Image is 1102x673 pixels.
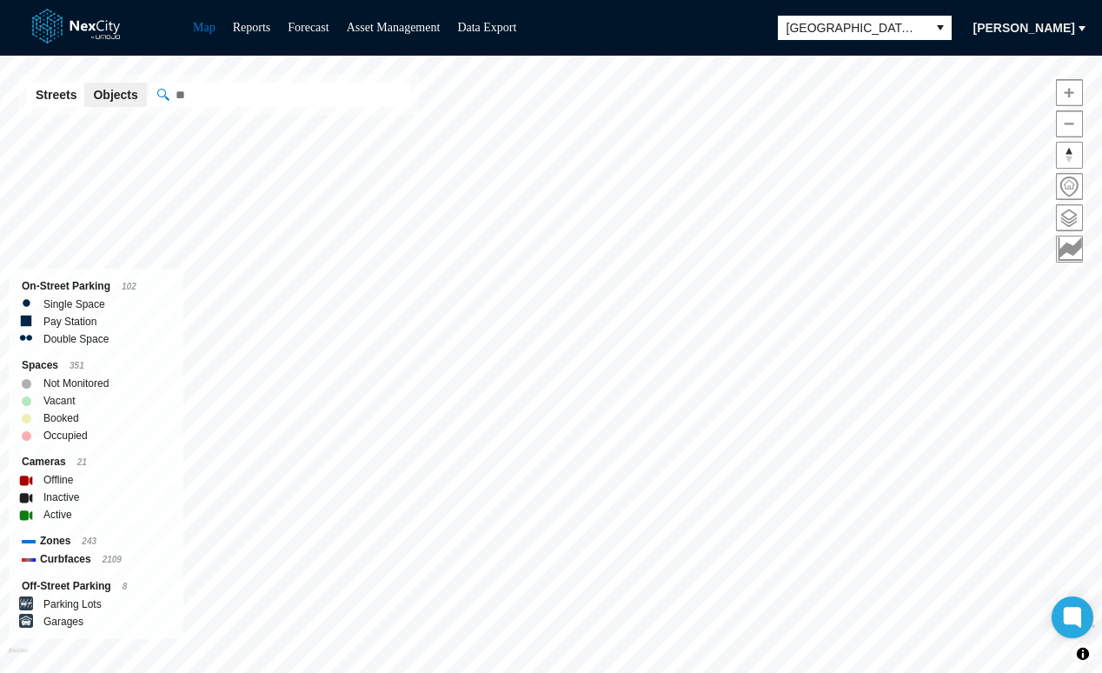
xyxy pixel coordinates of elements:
[288,21,329,34] a: Forecast
[43,296,105,313] label: Single Space
[70,361,84,370] span: 351
[973,19,1075,37] span: [PERSON_NAME]
[123,582,128,591] span: 8
[22,453,170,471] div: Cameras
[43,489,79,506] label: Inactive
[43,313,96,330] label: Pay Station
[43,392,75,410] label: Vacant
[43,330,109,348] label: Double Space
[77,457,87,467] span: 21
[787,19,920,37] span: [GEOGRAPHIC_DATA][PERSON_NAME]
[929,16,952,40] button: select
[93,86,137,103] span: Objects
[84,83,146,107] button: Objects
[43,410,79,427] label: Booked
[43,427,88,444] label: Occupied
[1057,80,1082,105] span: Zoom in
[22,532,170,550] div: Zones
[1056,236,1083,263] button: Key metrics
[193,21,216,34] a: Map
[82,536,96,546] span: 243
[43,375,109,392] label: Not Monitored
[1072,643,1093,664] button: Toggle attribution
[1056,142,1083,169] button: Reset bearing to north
[457,21,516,34] a: Data Export
[36,86,76,103] span: Streets
[233,21,271,34] a: Reports
[1056,79,1083,106] button: Zoom in
[103,555,122,564] span: 2109
[22,550,170,569] div: Curbfaces
[22,277,170,296] div: On-Street Parking
[1057,143,1082,168] span: Reset bearing to north
[43,613,83,630] label: Garages
[22,577,170,596] div: Off-Street Parking
[122,282,136,291] span: 102
[43,506,72,523] label: Active
[22,356,170,375] div: Spaces
[1056,173,1083,200] button: Home
[1056,204,1083,231] button: Layers management
[1057,111,1082,137] span: Zoom out
[347,21,441,34] a: Asset Management
[43,596,102,613] label: Parking Lots
[1078,644,1088,663] span: Toggle attribution
[27,83,85,107] button: Streets
[1056,110,1083,137] button: Zoom out
[8,648,28,668] a: Mapbox homepage
[43,471,73,489] label: Offline
[962,14,1086,42] button: [PERSON_NAME]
